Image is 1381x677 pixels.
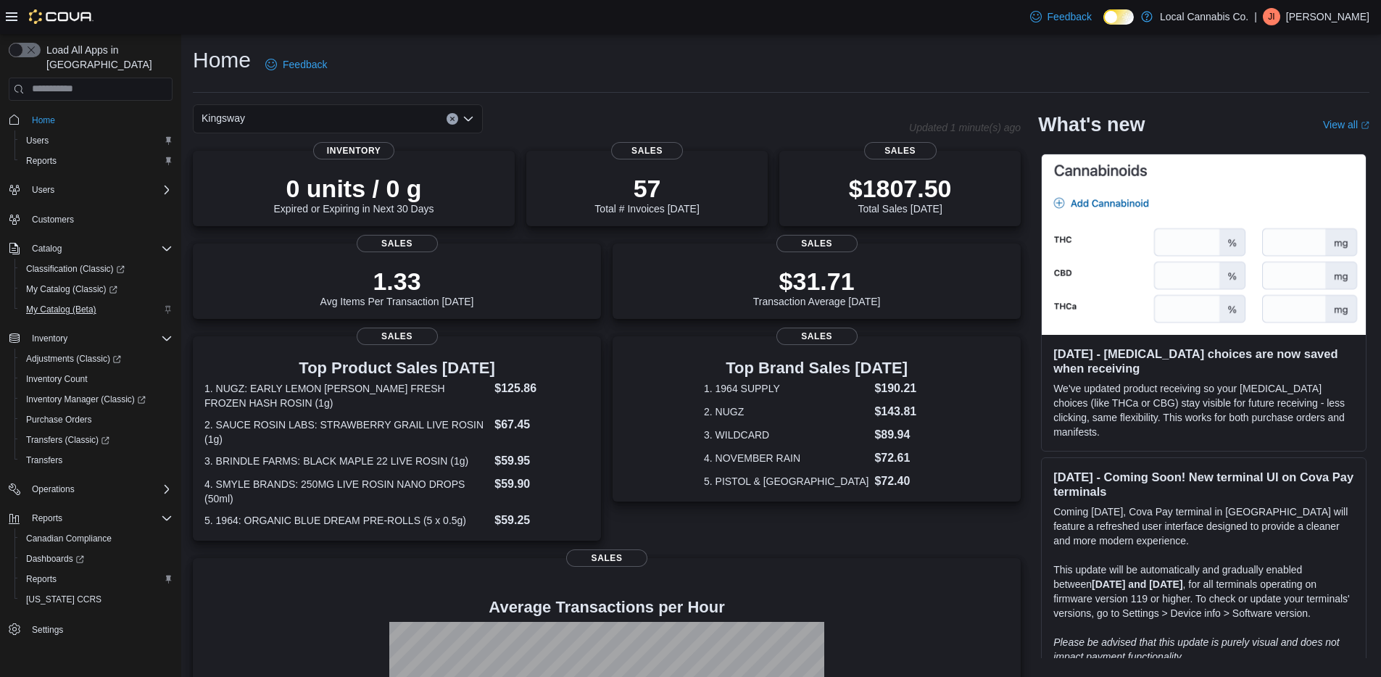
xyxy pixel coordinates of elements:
span: Inventory [26,330,173,347]
span: Adjustments (Classic) [26,353,121,365]
span: Inventory [32,333,67,344]
p: Local Cannabis Co. [1160,8,1248,25]
a: Transfers (Classic) [20,431,115,449]
span: Reports [20,570,173,588]
span: Reports [26,155,57,167]
span: Reports [20,152,173,170]
button: Reports [14,151,178,171]
p: | [1254,8,1257,25]
button: Reports [3,508,178,528]
a: Inventory Manager (Classic) [14,389,178,410]
span: Feedback [1048,9,1092,24]
span: Inventory [313,142,394,159]
span: Dashboards [26,553,84,565]
a: Canadian Compliance [20,530,117,547]
dd: $72.40 [874,473,929,490]
a: Inventory Count [20,370,94,388]
dd: $59.95 [494,452,589,470]
span: [US_STATE] CCRS [26,594,101,605]
span: Inventory Manager (Classic) [26,394,146,405]
a: Transfers [20,452,68,469]
span: Customers [26,210,173,228]
a: Feedback [260,50,333,79]
a: Settings [26,621,69,639]
strong: [DATE] and [DATE] [1092,578,1182,590]
span: Home [26,111,173,129]
a: Reports [20,570,62,588]
button: Canadian Compliance [14,528,178,549]
a: Home [26,112,61,129]
span: Catalog [26,240,173,257]
span: Operations [32,483,75,495]
dt: 5. PISTOL & [GEOGRAPHIC_DATA] [704,474,868,489]
a: Customers [26,211,80,228]
p: Updated 1 minute(s) ago [909,122,1021,133]
a: My Catalog (Beta) [20,301,102,318]
button: Open list of options [463,113,474,125]
h1: Home [193,46,251,75]
button: Home [3,109,178,130]
button: Catalog [26,240,67,257]
a: Transfers (Classic) [14,430,178,450]
dd: $125.86 [494,380,589,397]
button: Users [3,180,178,200]
dd: $59.25 [494,512,589,529]
div: Justin Ip [1263,8,1280,25]
span: Inventory Count [26,373,88,385]
button: Inventory [26,330,73,347]
h3: [DATE] - Coming Soon! New terminal UI on Cova Pay terminals [1053,470,1354,499]
h2: What's new [1038,113,1145,136]
a: Dashboards [20,550,90,568]
p: We've updated product receiving so your [MEDICAL_DATA] choices (like THCa or CBG) stay visible fo... [1053,381,1354,439]
dt: 2. NUGZ [704,404,868,419]
button: Clear input [447,113,458,125]
span: Users [26,135,49,146]
span: Canadian Compliance [20,530,173,547]
span: Reports [26,510,173,527]
button: Operations [3,479,178,499]
span: Purchase Orders [20,411,173,428]
button: Operations [26,481,80,498]
span: My Catalog (Beta) [20,301,173,318]
button: Reports [26,510,68,527]
a: Purchase Orders [20,411,98,428]
span: My Catalog (Classic) [20,281,173,298]
span: Sales [611,142,684,159]
h3: Top Product Sales [DATE] [204,360,589,377]
a: Classification (Classic) [20,260,130,278]
span: Sales [357,235,438,252]
a: Feedback [1024,2,1098,31]
div: Avg Items Per Transaction [DATE] [320,267,474,307]
p: 1.33 [320,267,474,296]
dt: 3. BRINDLE FARMS: BLACK MAPLE 22 LIVE ROSIN (1g) [204,454,489,468]
button: Purchase Orders [14,410,178,430]
dt: 3. WILDCARD [704,428,868,442]
button: [US_STATE] CCRS [14,589,178,610]
span: Sales [864,142,937,159]
span: Settings [26,620,173,638]
h3: [DATE] - [MEDICAL_DATA] choices are now saved when receiving [1053,346,1354,375]
dt: 2. SAUCE ROSIN LABS: STRAWBERRY GRAIL LIVE ROSIN (1g) [204,418,489,447]
h3: Top Brand Sales [DATE] [704,360,929,377]
a: [US_STATE] CCRS [20,591,107,608]
span: Inventory Manager (Classic) [20,391,173,408]
div: Total # Invoices [DATE] [594,174,699,215]
p: 0 units / 0 g [274,174,434,203]
span: Settings [32,624,63,636]
span: Customers [32,214,74,225]
span: Reports [32,512,62,524]
span: My Catalog (Beta) [26,304,96,315]
dt: 5. 1964: ORGANIC BLUE DREAM PRE-ROLLS (5 x 0.5g) [204,513,489,528]
a: My Catalog (Classic) [14,279,178,299]
span: Classification (Classic) [26,263,125,275]
span: Load All Apps in [GEOGRAPHIC_DATA] [41,43,173,72]
button: Settings [3,618,178,639]
span: Classification (Classic) [20,260,173,278]
div: Expired or Expiring in Next 30 Days [274,174,434,215]
span: My Catalog (Classic) [26,283,117,295]
span: Transfers (Classic) [26,434,109,446]
span: Sales [357,328,438,345]
button: Customers [3,209,178,230]
p: Coming [DATE], Cova Pay terminal in [GEOGRAPHIC_DATA] will feature a refreshed user interface des... [1053,504,1354,548]
dt: 1. 1964 SUPPLY [704,381,868,396]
